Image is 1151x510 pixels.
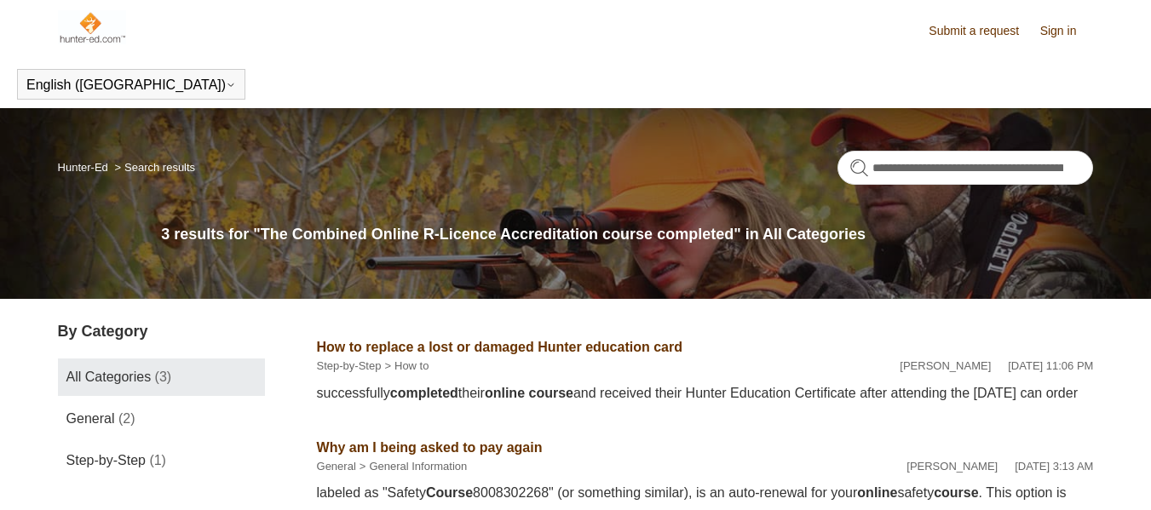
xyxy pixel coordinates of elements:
[485,386,525,400] em: online
[317,340,682,354] a: How to replace a lost or damaged Hunter education card
[317,358,382,375] li: Step-by-Step
[317,460,356,473] a: General
[394,359,429,372] a: How to
[66,453,146,467] span: Step-by-Step
[58,10,127,44] img: Hunter-Ed Help Center home page
[929,22,1036,40] a: Submit a request
[118,411,135,426] span: (2)
[58,358,265,396] a: All Categories (3)
[161,223,1093,246] h1: 3 results for "The Combined Online R-Licence Accreditation course completed" in All Categories
[155,370,172,384] span: (3)
[317,483,1094,503] div: labeled as "Safety 8008302268" (or something similar), is an auto-renewal for your safety . This ...
[356,458,468,475] li: General Information
[390,386,458,400] em: completed
[1015,460,1093,473] time: 04/09/2025, 03:13
[317,359,382,372] a: Step-by-Step
[1008,359,1093,372] time: 07/28/2022, 23:06
[317,458,356,475] li: General
[426,485,473,500] em: Course
[369,460,467,473] a: General Information
[906,458,998,475] li: [PERSON_NAME]
[58,400,265,438] a: General (2)
[66,411,115,426] span: General
[837,151,1093,185] input: Search
[66,370,152,384] span: All Categories
[1040,22,1094,40] a: Sign in
[934,485,978,500] em: course
[857,485,897,500] em: online
[58,320,265,343] h3: By Category
[149,453,166,467] span: (1)
[26,77,236,93] button: English ([GEOGRAPHIC_DATA])
[58,442,265,479] a: Step-by-Step (1)
[111,161,195,174] li: Search results
[58,161,108,174] a: Hunter-Ed
[900,358,991,375] li: [PERSON_NAME]
[381,358,429,375] li: How to
[528,386,573,400] em: course
[317,440,543,455] a: Why am I being asked to pay again
[317,383,1094,404] div: successfully their and received their Hunter Education Certificate after attending the [DATE] can...
[58,161,112,174] li: Hunter-Ed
